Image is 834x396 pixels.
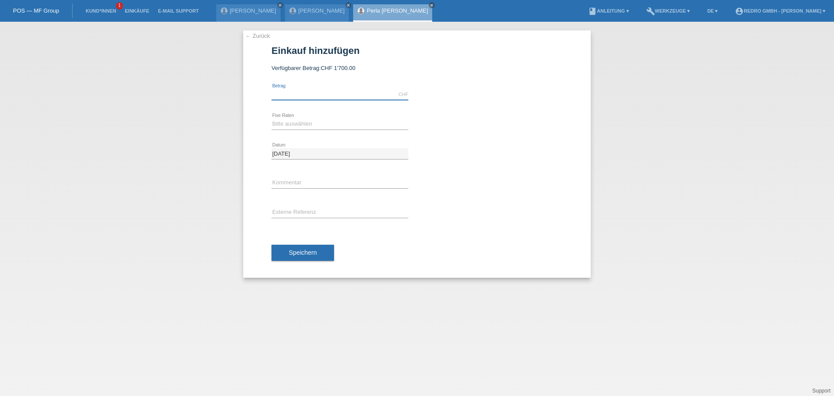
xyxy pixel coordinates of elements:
[289,249,317,256] span: Speichern
[81,8,120,13] a: Kund*innen
[13,7,59,14] a: POS — MF Group
[298,7,345,14] a: [PERSON_NAME]
[321,65,355,71] span: CHF 1'700.00
[367,7,428,14] a: Perla [PERSON_NAME]
[429,2,435,8] a: close
[154,8,203,13] a: E-Mail Support
[271,245,334,261] button: Speichern
[731,8,830,13] a: account_circleRedro GmbH - [PERSON_NAME] ▾
[271,45,563,56] h1: Einkauf hinzufügen
[271,65,563,71] div: Verfügbarer Betrag:
[116,2,123,10] span: 1
[120,8,153,13] a: Einkäufe
[230,7,276,14] a: [PERSON_NAME]
[584,8,633,13] a: bookAnleitung ▾
[430,3,434,7] i: close
[346,3,351,7] i: close
[398,92,408,97] div: CHF
[277,2,283,8] a: close
[646,7,655,16] i: build
[735,7,744,16] i: account_circle
[345,2,351,8] a: close
[245,33,270,39] a: ← Zurück
[642,8,695,13] a: buildWerkzeuge ▾
[588,7,597,16] i: book
[278,3,282,7] i: close
[703,8,722,13] a: DE ▾
[812,388,831,394] a: Support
